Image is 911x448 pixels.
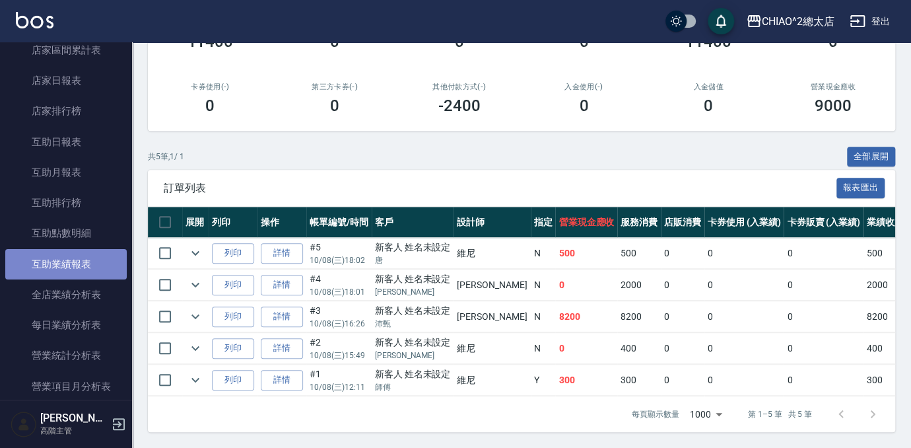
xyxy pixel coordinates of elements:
th: 展開 [182,207,209,238]
h3: -2400 [438,96,481,115]
td: 0 [661,333,704,364]
th: 指定 [531,207,556,238]
a: 報表匯出 [836,181,885,194]
a: 詳情 [261,275,303,295]
button: 列印 [212,307,254,327]
td: 500 [617,238,661,269]
p: 10/08 (三) 12:11 [310,381,368,393]
a: 詳情 [261,370,303,391]
img: Person [11,411,37,437]
th: 操作 [257,207,306,238]
button: 報表匯出 [836,178,885,198]
button: expand row [186,243,205,263]
a: 每日業績分析表 [5,310,127,340]
th: 業績收入 [863,207,907,238]
p: 10/08 (三) 15:49 [310,350,368,361]
h2: 入金儲值 [662,83,755,91]
p: 高階主管 [40,425,108,437]
p: [PERSON_NAME] [375,350,451,361]
h3: 0 [704,96,713,115]
th: 設計師 [454,207,530,238]
a: 詳情 [261,307,303,327]
button: 登出 [844,9,895,34]
td: 300 [863,365,907,396]
p: 沛甄 [375,318,451,330]
img: Logo [16,12,53,28]
a: 店家日報表 [5,65,127,96]
td: 0 [555,333,617,364]
td: #4 [306,270,372,301]
button: 列印 [212,338,254,359]
a: 營業統計分析表 [5,340,127,371]
h3: 0 [205,96,215,115]
th: 卡券使用 (入業績) [704,207,784,238]
td: 300 [617,365,661,396]
th: 店販消費 [661,207,704,238]
button: expand row [186,307,205,326]
div: 新客人 姓名未設定 [375,272,451,286]
td: 500 [555,238,617,269]
h3: 9000 [815,96,852,115]
button: CHIAO^2總太店 [741,8,840,35]
td: 0 [784,365,863,396]
button: expand row [186,370,205,390]
td: 0 [661,365,704,396]
div: 新客人 姓名未設定 [375,304,451,318]
td: 8200 [863,301,907,332]
a: 詳情 [261,243,303,264]
td: 0 [555,270,617,301]
td: 維尼 [454,333,530,364]
h2: 其他付款方式(-) [413,83,506,91]
a: 互助月報表 [5,157,127,188]
td: 維尼 [454,238,530,269]
td: 0 [704,238,784,269]
a: 互助點數明細 [5,218,127,248]
h2: 入金使用(-) [537,83,630,91]
td: 0 [661,270,704,301]
div: 新客人 姓名未設定 [375,336,451,350]
p: 每頁顯示數量 [632,408,679,420]
td: N [531,270,556,301]
td: #3 [306,301,372,332]
button: 全部展開 [847,147,896,167]
button: 列印 [212,243,254,264]
td: 2000 [617,270,661,301]
h2: 卡券使用(-) [164,83,257,91]
td: Y [531,365,556,396]
h2: 營業現金應收 [786,83,879,91]
td: 400 [617,333,661,364]
td: 0 [661,301,704,332]
a: 詳情 [261,338,303,359]
td: 2000 [863,270,907,301]
a: 店家區間累計表 [5,35,127,65]
a: 全店業績分析表 [5,280,127,310]
td: 0 [661,238,704,269]
td: 0 [784,270,863,301]
button: expand row [186,338,205,358]
h5: [PERSON_NAME] [40,412,108,425]
td: 0 [784,333,863,364]
td: 0 [784,301,863,332]
th: 帳單編號/時間 [306,207,372,238]
th: 營業現金應收 [555,207,617,238]
p: 第 1–5 筆 共 5 筆 [748,408,812,420]
p: [PERSON_NAME] [375,286,451,298]
span: 訂單列表 [164,182,836,195]
td: 0 [704,365,784,396]
a: 互助日報表 [5,127,127,157]
td: #2 [306,333,372,364]
td: 0 [704,301,784,332]
p: 師傅 [375,381,451,393]
a: 店家排行榜 [5,96,127,126]
div: 新客人 姓名未設定 [375,241,451,254]
td: [PERSON_NAME] [454,301,530,332]
th: 服務消費 [617,207,661,238]
p: 10/08 (三) 18:01 [310,286,368,298]
td: #5 [306,238,372,269]
td: 400 [863,333,907,364]
td: 0 [704,270,784,301]
h3: 0 [579,96,588,115]
h3: 0 [330,96,339,115]
td: N [531,301,556,332]
td: 8200 [617,301,661,332]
